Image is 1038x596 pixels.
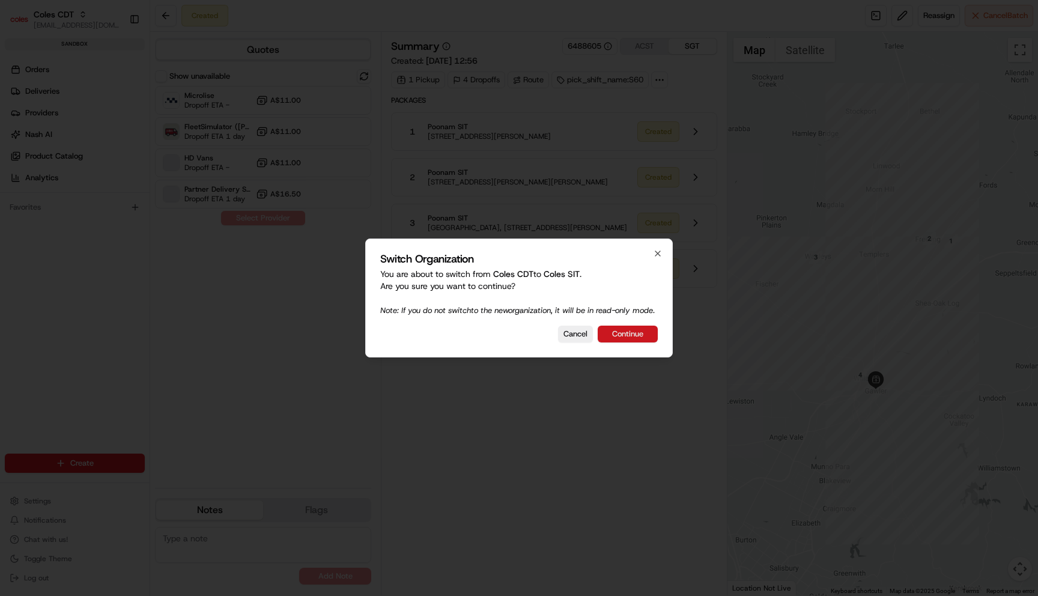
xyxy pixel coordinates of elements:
[380,268,658,316] p: You are about to switch from to . Are you sure you want to continue?
[558,326,593,342] button: Cancel
[544,269,580,279] span: Coles SIT
[598,326,658,342] button: Continue
[493,269,533,279] span: Coles CDT
[380,254,658,264] h2: Switch Organization
[380,305,655,315] span: Note: If you do not switch to the new organization, it will be in read-only mode.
